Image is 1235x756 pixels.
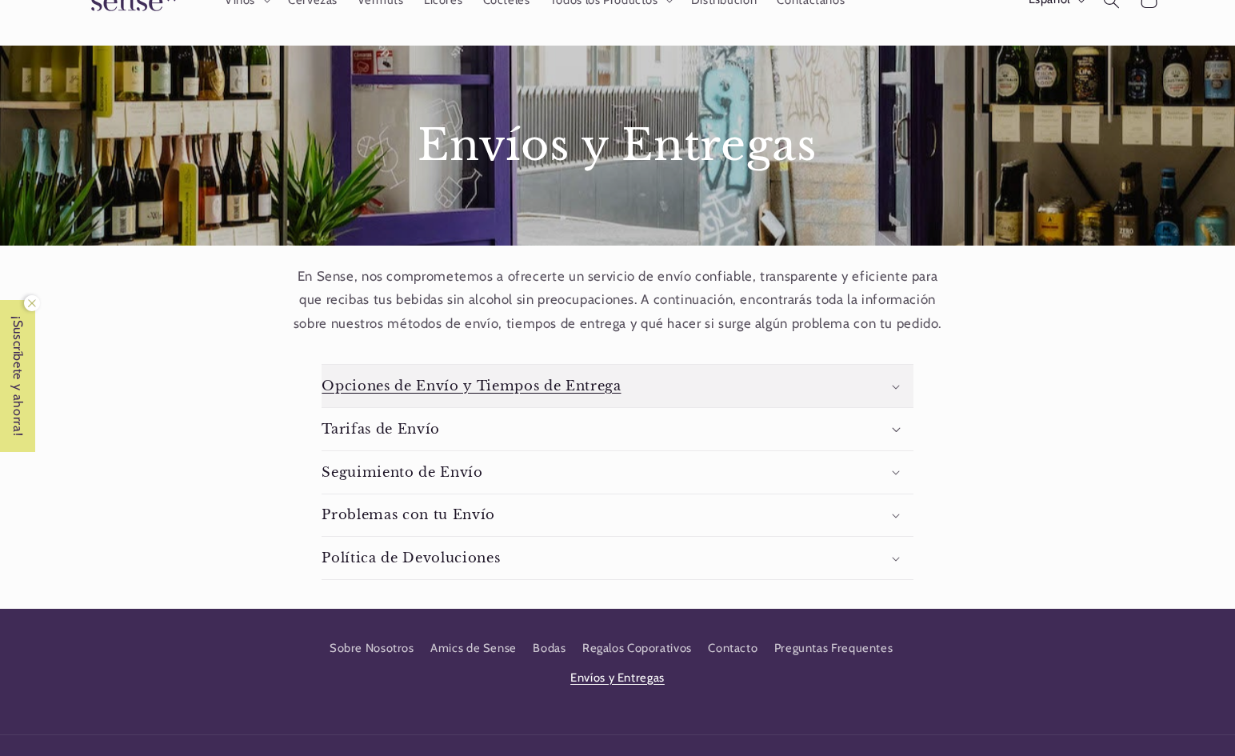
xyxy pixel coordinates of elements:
[322,365,913,407] summary: Opciones de Envío y Tiempos de Entrega
[582,634,692,663] a: Regalos Coporativos
[330,638,414,663] a: Sobre Nosotros
[322,537,913,579] summary: Política de Devoluciones
[232,118,1003,174] h1: Envíos y Entregas
[570,663,665,692] a: Envíos y Entregas
[290,265,945,336] p: En Sense, nos comprometemos a ofrecerte un servicio de envío confiable, transparente y eficiente ...
[322,451,913,494] summary: Seguimiento de Envío
[322,550,500,566] h3: Política de Devoluciones
[533,634,566,663] a: Bodas
[708,634,757,663] a: Contacto
[322,506,495,523] h3: Problemas con tu Envío
[430,634,517,663] a: Amics de Sense
[322,494,913,537] summary: Problemas con tu Envío
[322,464,482,481] h3: Seguimiento de Envío
[2,300,34,452] span: ¡Suscríbete y ahorra!
[322,378,621,394] h3: Opciones de Envío y Tiempos de Entrega
[322,421,440,438] h3: Tarifas de Envío
[322,408,913,450] summary: Tarifas de Envío
[774,634,893,663] a: Preguntas Frequentes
